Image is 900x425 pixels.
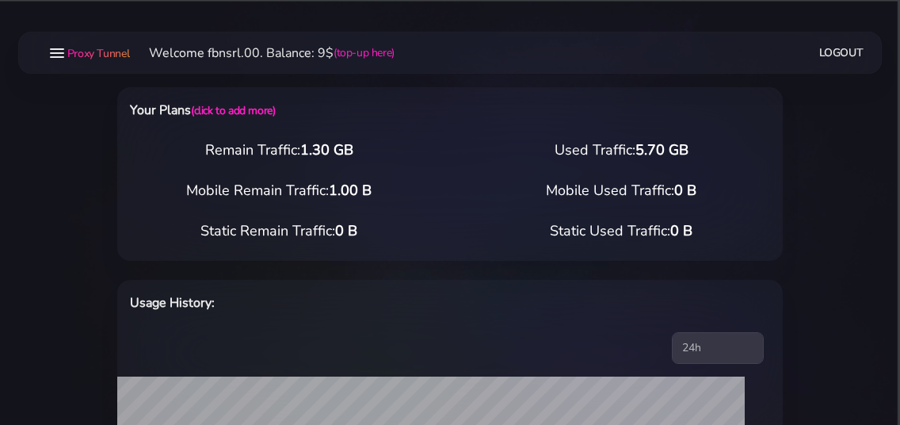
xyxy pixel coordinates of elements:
[819,38,864,67] a: Logout
[450,140,792,161] div: Used Traffic:
[67,46,130,61] span: Proxy Tunnel
[130,44,395,63] li: Welcome fbnsrl.00. Balance: 9$
[450,180,792,201] div: Mobile Used Traffic:
[130,100,495,121] h6: Your Plans
[670,221,692,240] span: 0 B
[335,221,357,240] span: 0 B
[334,44,395,61] a: (top-up here)
[300,140,353,159] span: 1.30 GB
[674,181,696,200] span: 0 B
[329,181,372,200] span: 1.00 B
[108,180,450,201] div: Mobile Remain Traffic:
[108,220,450,242] div: Static Remain Traffic:
[64,40,130,66] a: Proxy Tunnel
[450,220,792,242] div: Static Used Traffic:
[108,140,450,161] div: Remain Traffic:
[191,103,275,118] a: (click to add more)
[635,140,688,159] span: 5.70 GB
[823,348,880,405] iframe: Webchat Widget
[130,293,495,313] h6: Usage History:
